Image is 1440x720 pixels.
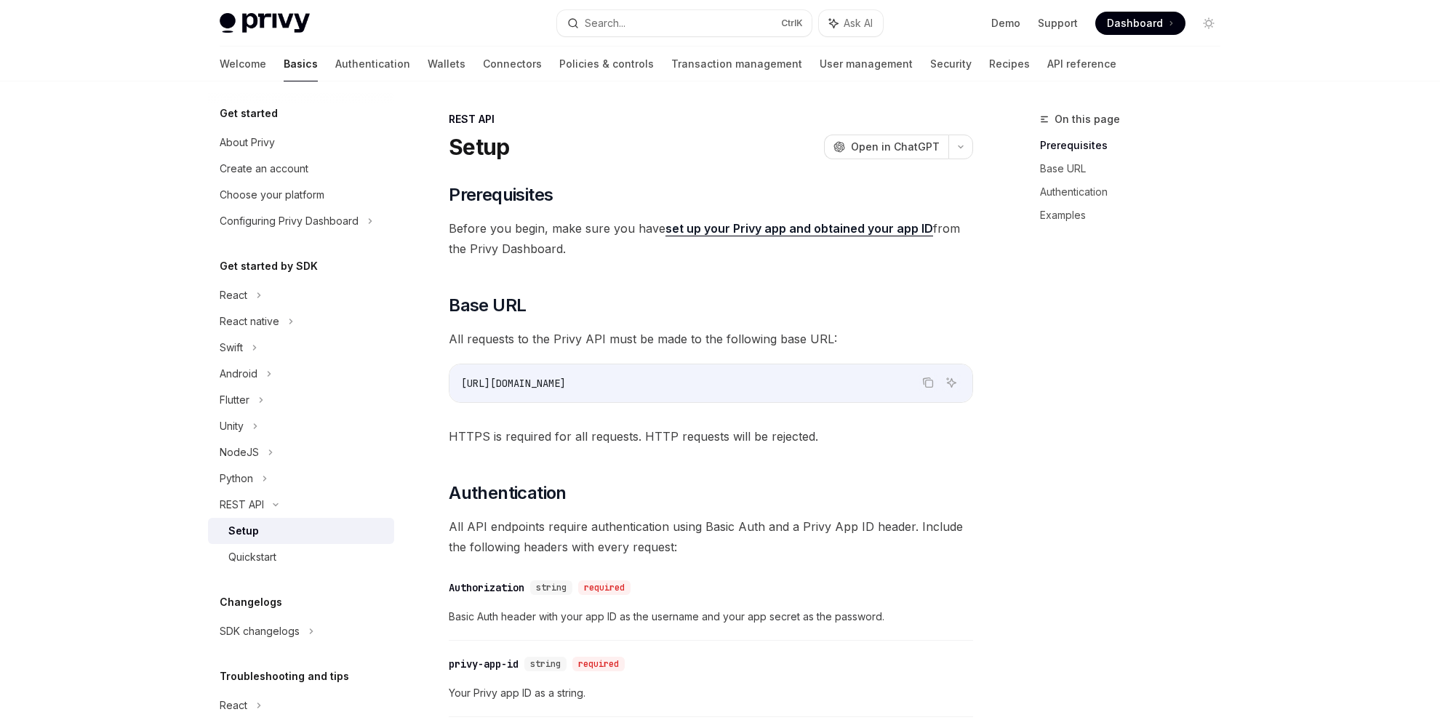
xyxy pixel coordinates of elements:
[428,47,465,81] a: Wallets
[208,518,394,544] a: Setup
[1047,47,1116,81] a: API reference
[220,444,259,461] div: NodeJS
[449,218,973,259] span: Before you begin, make sure you have from the Privy Dashboard.
[1040,204,1232,227] a: Examples
[220,417,244,435] div: Unity
[1197,12,1220,35] button: Toggle dark mode
[220,105,278,122] h5: Get started
[220,287,247,304] div: React
[665,221,933,236] a: set up your Privy app and obtained your app ID
[585,15,625,32] div: Search...
[220,160,308,177] div: Create an account
[449,481,567,505] span: Authentication
[220,134,275,151] div: About Privy
[449,329,973,349] span: All requests to the Privy API must be made to the following base URL:
[220,697,247,714] div: React
[1107,16,1163,31] span: Dashboard
[449,426,973,447] span: HTTPS is required for all requests. HTTP requests will be rejected.
[930,47,972,81] a: Security
[671,47,802,81] a: Transaction management
[220,339,243,356] div: Swift
[208,129,394,156] a: About Privy
[220,212,359,230] div: Configuring Privy Dashboard
[559,47,654,81] a: Policies & controls
[461,377,566,390] span: [URL][DOMAIN_NAME]
[1040,157,1232,180] a: Base URL
[989,47,1030,81] a: Recipes
[220,391,249,409] div: Flutter
[991,16,1020,31] a: Demo
[220,668,349,685] h5: Troubleshooting and tips
[530,658,561,670] span: string
[208,544,394,570] a: Quickstart
[220,623,300,640] div: SDK changelogs
[228,522,259,540] div: Setup
[335,47,410,81] a: Authentication
[536,582,567,593] span: string
[1095,12,1185,35] a: Dashboard
[220,257,318,275] h5: Get started by SDK
[820,47,913,81] a: User management
[449,684,973,702] span: Your Privy app ID as a string.
[220,13,310,33] img: light logo
[1055,111,1120,128] span: On this page
[851,140,940,154] span: Open in ChatGPT
[449,134,509,160] h1: Setup
[844,16,873,31] span: Ask AI
[449,608,973,625] span: Basic Auth header with your app ID as the username and your app secret as the password.
[220,593,282,611] h5: Changelogs
[578,580,631,595] div: required
[1040,180,1232,204] a: Authentication
[220,313,279,330] div: React native
[449,657,519,671] div: privy-app-id
[483,47,542,81] a: Connectors
[449,112,973,127] div: REST API
[220,365,257,383] div: Android
[781,17,803,29] span: Ctrl K
[1038,16,1078,31] a: Support
[220,186,324,204] div: Choose your platform
[220,47,266,81] a: Welcome
[220,496,264,513] div: REST API
[1040,134,1232,157] a: Prerequisites
[449,183,553,207] span: Prerequisites
[824,135,948,159] button: Open in ChatGPT
[557,10,812,36] button: Search...CtrlK
[208,156,394,182] a: Create an account
[228,548,276,566] div: Quickstart
[220,470,253,487] div: Python
[572,657,625,671] div: required
[942,373,961,392] button: Ask AI
[449,294,526,317] span: Base URL
[208,182,394,208] a: Choose your platform
[819,10,883,36] button: Ask AI
[449,580,524,595] div: Authorization
[284,47,318,81] a: Basics
[919,373,937,392] button: Copy the contents from the code block
[449,516,973,557] span: All API endpoints require authentication using Basic Auth and a Privy App ID header. Include the ...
